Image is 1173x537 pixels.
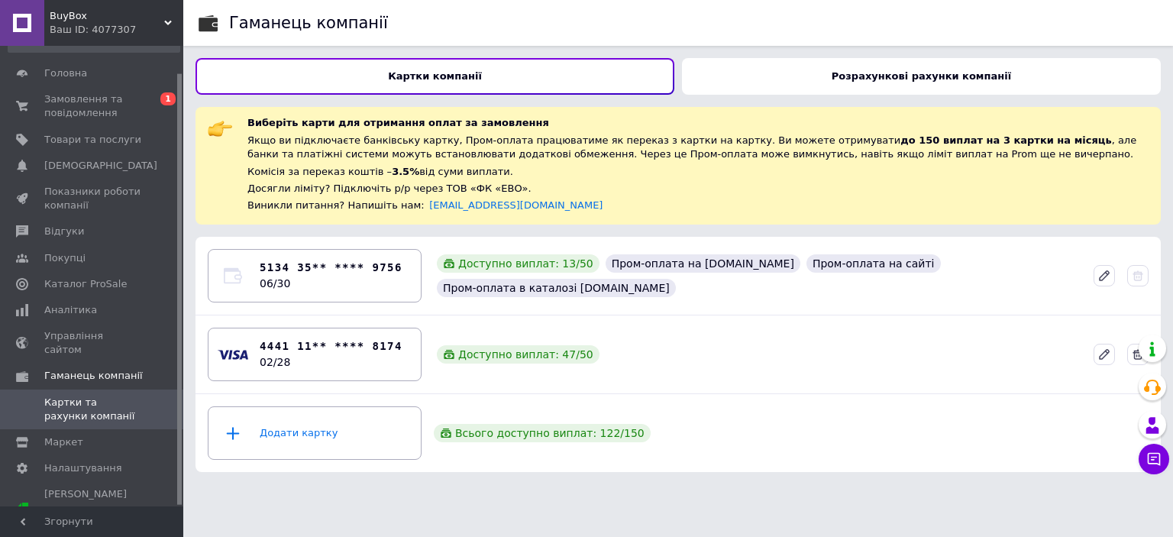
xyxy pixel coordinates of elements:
span: Картки та рахунки компанії [44,396,141,423]
b: Картки компанії [388,70,482,82]
span: Відгуки [44,225,84,238]
span: 3.5% [392,166,419,177]
div: Додати картку [218,410,412,456]
span: Покупці [44,251,86,265]
span: [DEMOGRAPHIC_DATA] [44,159,157,173]
span: Товари та послуги [44,133,141,147]
div: Пром-оплата на [DOMAIN_NAME] [606,254,800,273]
span: Гаманець компанії [44,369,143,383]
span: Маркет [44,435,83,449]
div: Досягли ліміту? Підключіть р/р через ТОВ «ФК «ЕВО». [247,182,1149,196]
div: Якщо ви підключаєте банківську картку, Пром-оплата працюватиме як переказ з картки на картку. Ви ... [247,134,1149,162]
span: до 150 виплат на 3 картки на місяць [900,134,1111,146]
img: :point_right: [208,116,232,141]
span: 1 [160,92,176,105]
div: Виникли питання? Напишіть нам: [247,199,1149,212]
div: Комісія за переказ коштів – від суми виплати. [247,165,1149,180]
div: Ваш ID: 4077307 [50,23,183,37]
span: Управління сайтом [44,329,141,357]
a: [EMAIL_ADDRESS][DOMAIN_NAME] [429,199,603,211]
div: Доступно виплат: 47 / 50 [437,345,599,364]
time: 06/30 [260,277,290,290]
button: Чат з покупцем [1139,444,1169,474]
span: Головна [44,66,87,80]
span: BuyBox [50,9,164,23]
div: Доступно виплат: 13 / 50 [437,254,599,273]
span: Каталог ProSale [44,277,127,291]
span: Замовлення та повідомлення [44,92,141,120]
span: Аналітика [44,303,97,317]
div: Гаманець компанії [229,15,388,31]
div: Пром-оплата на сайті [806,254,941,273]
div: Всього доступно виплат: 122 / 150 [434,424,651,442]
span: Показники роботи компанії [44,185,141,212]
div: Пром-оплата в каталозі [DOMAIN_NAME] [437,279,676,297]
span: Виберіть карти для отримання оплат за замовлення [247,117,549,128]
span: Налаштування [44,461,122,475]
b: Розрахункові рахунки компанії [832,70,1011,82]
time: 02/28 [260,356,290,368]
span: [PERSON_NAME] та рахунки [44,487,141,529]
